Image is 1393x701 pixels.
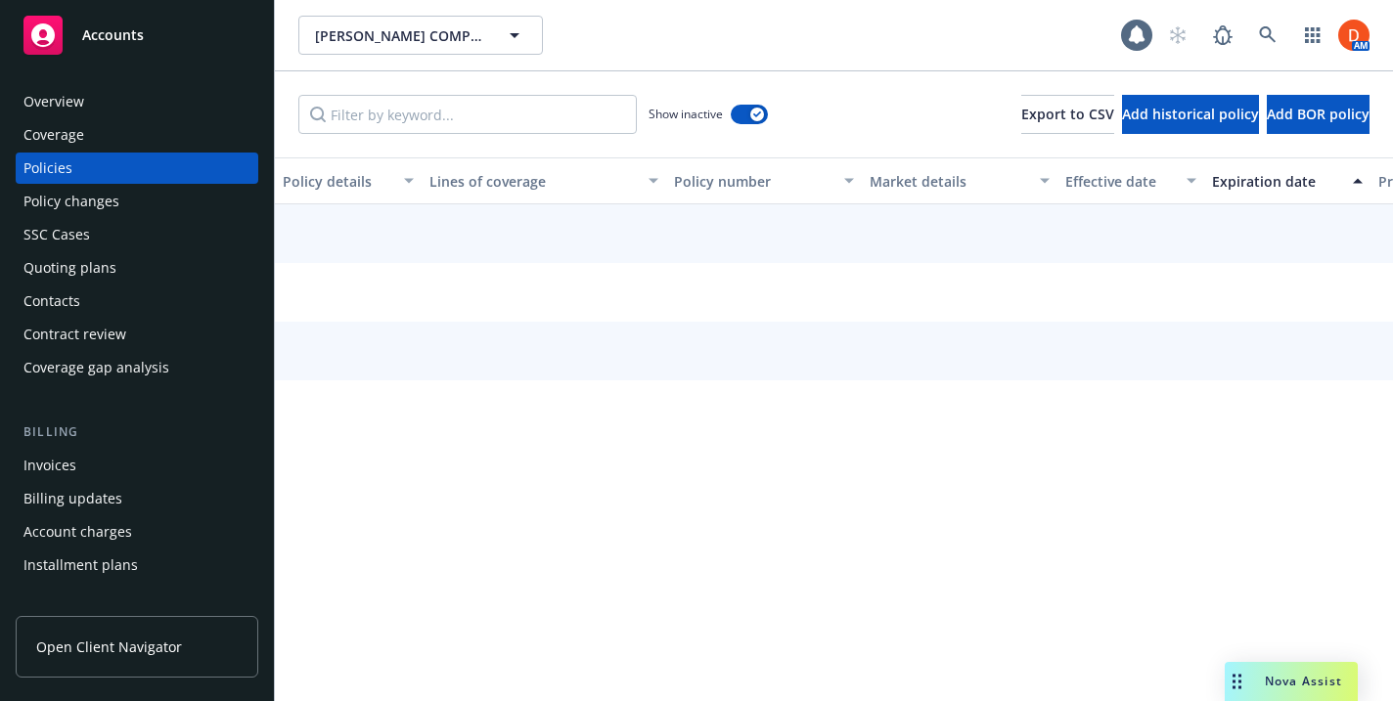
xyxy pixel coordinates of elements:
div: Policy changes [23,186,119,217]
div: Policies [23,153,72,184]
div: Quoting plans [23,252,116,284]
div: Installment plans [23,549,138,581]
span: Export to CSV [1021,105,1114,123]
span: Nova Assist [1265,673,1342,689]
a: Quoting plans [16,252,258,284]
span: [PERSON_NAME] COMPANIES, INC. [315,25,484,46]
a: Start snowing [1158,16,1197,55]
a: Report a Bug [1203,16,1242,55]
a: Switch app [1293,16,1332,55]
button: Effective date [1057,157,1204,204]
div: Drag to move [1225,662,1249,701]
div: Account charges [23,516,132,548]
div: Market details [870,171,1028,192]
a: Account charges [16,516,258,548]
div: Coverage gap analysis [23,352,169,383]
a: Contract review [16,319,258,350]
div: Coverage [23,119,84,151]
span: Accounts [82,27,144,43]
a: Coverage [16,119,258,151]
div: Contract review [23,319,126,350]
button: Policy details [275,157,422,204]
div: Policy details [283,171,392,192]
span: Add historical policy [1122,105,1259,123]
a: Policy changes [16,186,258,217]
a: Contacts [16,285,258,317]
div: Policy number [674,171,832,192]
div: Invoices [23,450,76,481]
div: Billing updates [23,483,122,514]
a: Search [1248,16,1287,55]
button: Expiration date [1204,157,1371,204]
span: Open Client Navigator [36,636,182,657]
button: Market details [862,157,1057,204]
button: Nova Assist [1225,662,1358,701]
button: Lines of coverage [422,157,666,204]
a: SSC Cases [16,219,258,250]
input: Filter by keyword... [298,95,637,134]
div: Overview [23,86,84,117]
div: Lines of coverage [429,171,637,192]
div: Expiration date [1212,171,1341,192]
a: Billing updates [16,483,258,514]
img: photo [1338,20,1370,51]
a: Policies [16,153,258,184]
div: SSC Cases [23,219,90,250]
span: Show inactive [649,106,723,122]
button: [PERSON_NAME] COMPANIES, INC. [298,16,543,55]
button: Policy number [666,157,862,204]
div: Billing [16,422,258,442]
a: Installment plans [16,549,258,581]
a: Invoices [16,450,258,481]
div: Effective date [1065,171,1175,192]
button: Add historical policy [1122,95,1259,134]
a: Coverage gap analysis [16,352,258,383]
button: Add BOR policy [1267,95,1370,134]
div: Contacts [23,285,80,317]
a: Overview [16,86,258,117]
button: Export to CSV [1021,95,1114,134]
a: Accounts [16,8,258,63]
span: Add BOR policy [1267,105,1370,123]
